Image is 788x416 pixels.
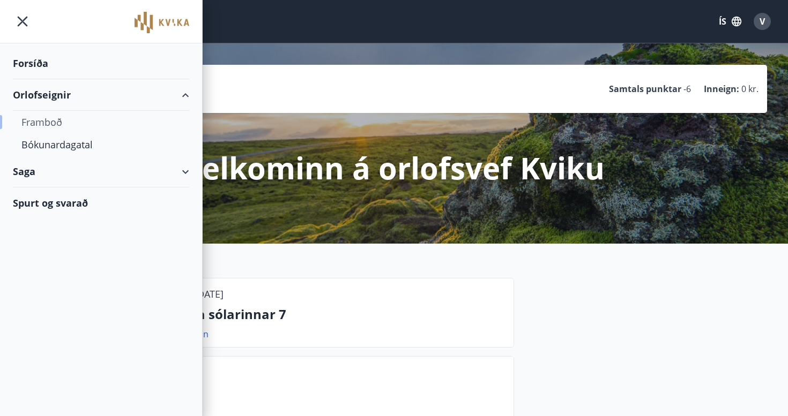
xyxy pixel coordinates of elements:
img: union_logo [135,12,189,33]
div: Forsíða [13,48,189,79]
p: Kjarnakot - Gata sólarinnar 7 [100,305,505,323]
div: Spurt og svarað [13,187,189,218]
button: menu [13,12,32,31]
div: Framboð [21,111,181,133]
p: Inneign : [704,83,739,95]
span: -6 [683,83,691,95]
div: Orlofseignir [13,79,189,111]
span: V [760,16,765,27]
button: ÍS [713,12,747,31]
span: 0 kr. [741,83,759,95]
p: Samtals punktar [609,83,681,95]
p: Velkominn á orlofsvef Kviku [183,147,605,188]
div: Saga [13,156,189,187]
div: Bókunardagatal [21,133,181,156]
p: Næstu helgi [100,383,505,402]
button: V [749,9,775,34]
